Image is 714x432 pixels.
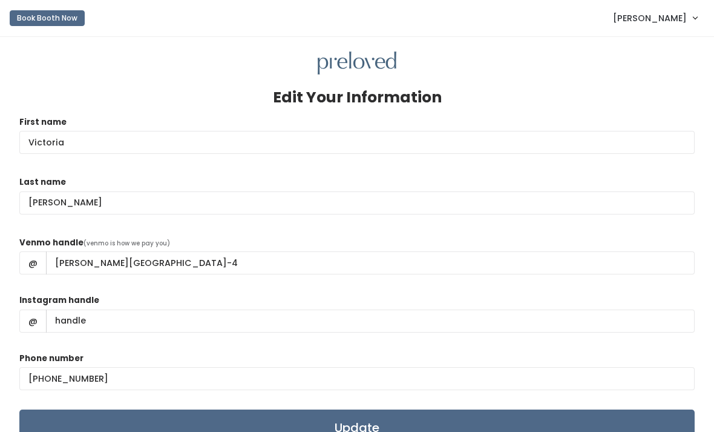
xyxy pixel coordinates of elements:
[273,89,442,106] h3: Edit Your Information
[84,239,170,248] span: (venmo is how we pay you)
[19,310,47,333] span: @
[46,251,695,274] input: handle
[19,116,67,128] label: First name
[10,10,85,26] button: Book Booth Now
[19,237,84,249] label: Venmo handle
[613,12,687,25] span: [PERSON_NAME]
[19,353,84,365] label: Phone number
[19,294,99,307] label: Instagram handle
[10,5,85,32] a: Book Booth Now
[318,52,396,75] img: preloved logo
[19,367,695,390] input: (___) ___-____
[601,5,709,31] a: [PERSON_NAME]
[46,310,695,333] input: handle
[19,176,66,188] label: Last name
[19,251,47,274] span: @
